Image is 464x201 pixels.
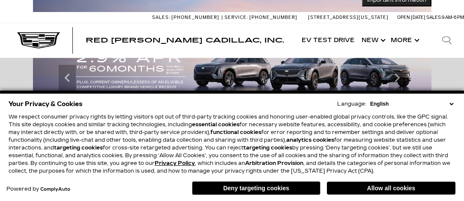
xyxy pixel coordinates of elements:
strong: essential cookies [192,122,239,128]
strong: targeting cookies [54,145,103,151]
a: [STREET_ADDRESS][US_STATE] [308,15,389,20]
button: Allow all cookies [327,182,455,195]
span: Sales: [426,15,442,20]
strong: functional cookies [210,129,261,135]
a: Sales: [PHONE_NUMBER] [152,15,222,20]
a: Privacy Policy [155,160,195,166]
span: Sales: [152,15,170,20]
div: Previous [59,65,76,91]
button: Deny targeting cookies [192,181,320,195]
strong: Arbitration Provision [245,160,303,166]
strong: analytics cookies [286,137,334,143]
span: Your Privacy & Cookies [9,98,83,110]
select: Language Select [368,100,455,108]
a: Service: [PHONE_NUMBER] [222,15,299,20]
span: [PHONE_NUMBER] [171,15,219,20]
span: Open [DATE] [397,15,425,20]
p: We respect consumer privacy rights by letting visitors opt out of third-party tracking cookies an... [9,113,455,175]
span: Red [PERSON_NAME] Cadillac, Inc. [86,36,284,44]
a: ComplyAuto [40,187,70,192]
span: [PHONE_NUMBER] [249,15,297,20]
strong: targeting cookies [243,145,292,151]
span: Service: [225,15,248,20]
a: EV Test Drive [298,23,358,58]
div: Next [389,65,406,91]
a: New [358,23,387,58]
button: More [387,23,421,58]
span: 9 AM-6 PM [442,15,464,20]
div: Language: [337,101,366,107]
div: Powered by [6,186,70,192]
a: Red [PERSON_NAME] Cadillac, Inc. [86,37,284,44]
img: Cadillac Dark Logo with Cadillac White Text [17,32,60,49]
